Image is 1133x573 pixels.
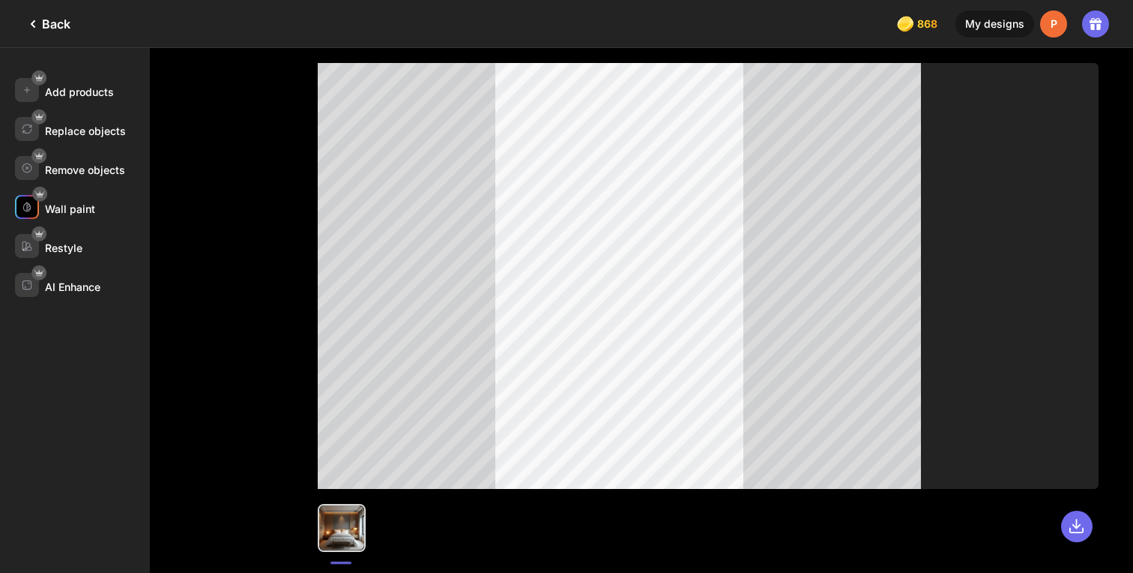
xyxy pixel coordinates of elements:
div: Wall paint [45,202,95,215]
div: AI Enhance [45,280,100,293]
div: Back [24,15,70,33]
div: My designs [955,10,1034,37]
span: 868 [917,18,940,30]
div: Restyle [45,241,82,254]
div: Replace objects [45,124,126,137]
div: P [1040,10,1067,37]
div: Add products [45,85,114,98]
div: Remove objects [45,163,125,176]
